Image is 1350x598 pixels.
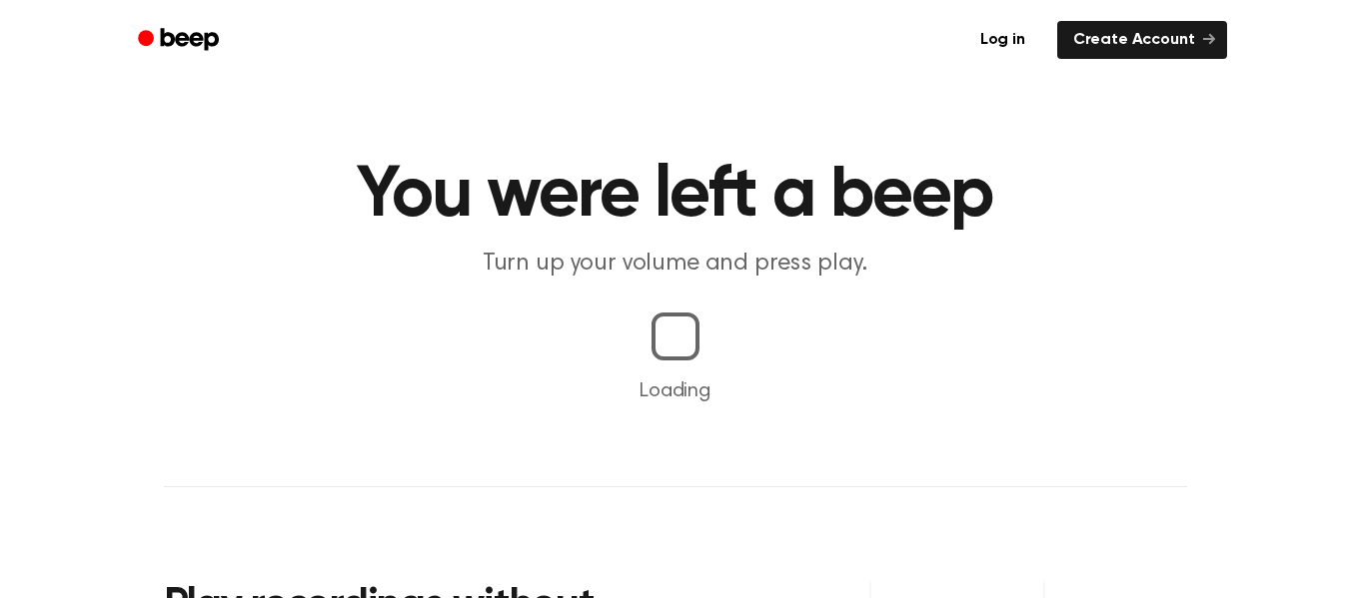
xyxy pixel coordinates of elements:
[960,17,1045,63] a: Log in
[124,21,237,60] a: Beep
[164,160,1187,232] h1: You were left a beep
[1057,21,1227,59] a: Create Account
[24,376,1326,406] p: Loading
[292,248,1059,281] p: Turn up your volume and press play.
